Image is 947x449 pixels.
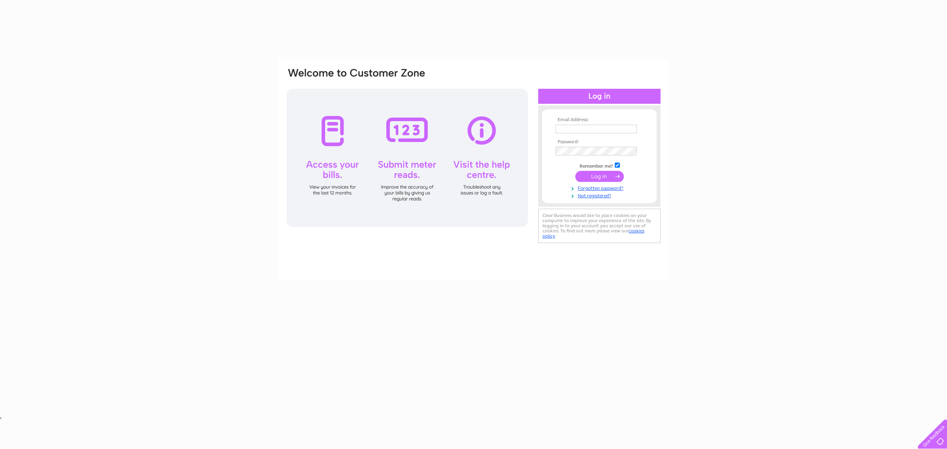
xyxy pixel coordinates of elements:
[575,171,624,182] input: Submit
[554,161,645,169] td: Remember me?
[538,209,661,243] div: Clear Business would like to place cookies on your computer to improve your experience of the sit...
[543,228,644,239] a: cookies policy
[554,117,645,123] th: Email Address:
[556,191,645,199] a: Not registered?
[556,184,645,191] a: Forgotten password?
[554,139,645,145] th: Password:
